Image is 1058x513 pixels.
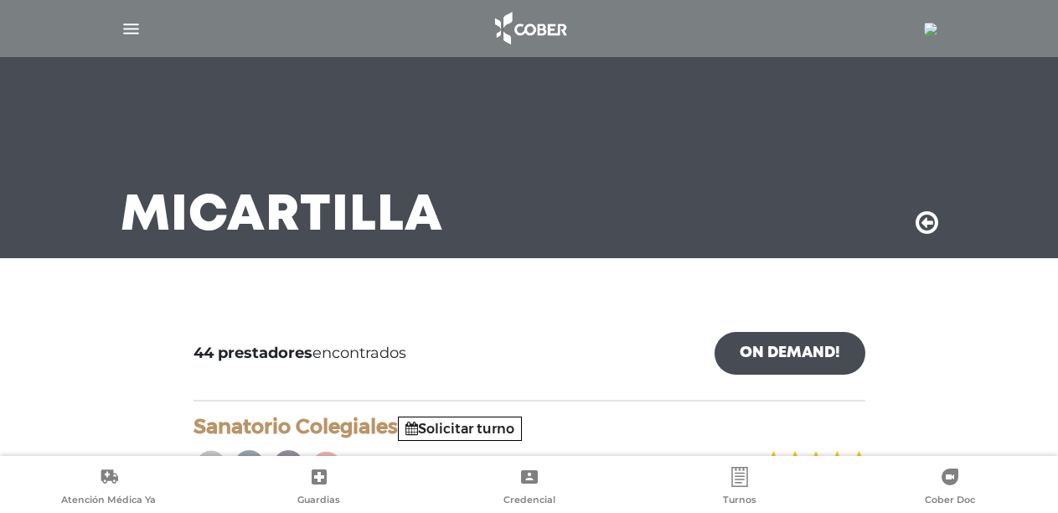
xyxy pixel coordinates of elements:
a: Credencial [424,467,634,510]
span: Atención Médica Ya [61,494,156,509]
a: Guardias [214,467,424,510]
span: encontrados [194,342,406,365]
span: Turnos [723,494,756,509]
span: Credencial [503,494,555,509]
img: Cober_menu-lines-white.svg [121,18,142,39]
a: Cober Doc [844,467,1055,510]
a: Atención Médica Ya [3,467,214,510]
h3: Mi Cartilla [121,194,443,238]
a: On Demand! [715,332,865,375]
img: 778 [924,23,937,36]
a: Turnos [634,467,844,510]
b: 44 prestadores [194,344,312,362]
span: Guardias [297,494,340,509]
h4: Sanatorio Colegiales [194,415,865,439]
a: Solicitar turno [405,421,514,437]
span: Cober Doc [925,494,975,509]
img: logo_cober_home-white.png [486,8,574,49]
img: estrellas_badge.png [762,441,868,479]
